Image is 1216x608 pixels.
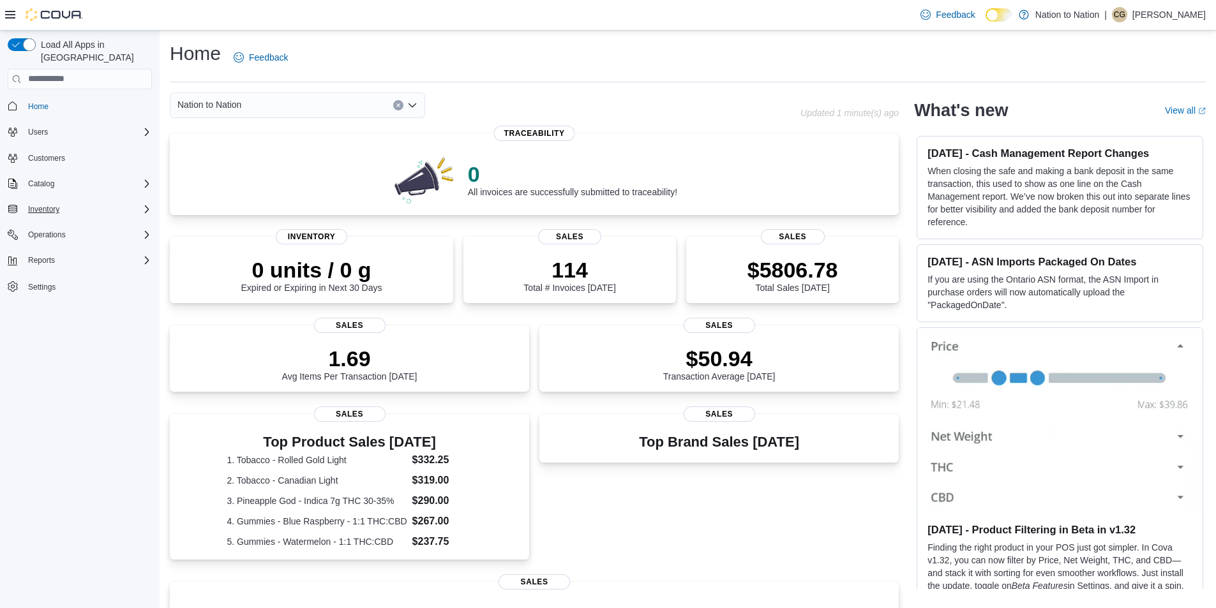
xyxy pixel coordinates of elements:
span: Nation to Nation [177,97,241,112]
button: Customers [3,149,157,167]
h1: Home [170,41,221,66]
span: Sales [761,229,825,244]
span: Users [28,127,48,137]
button: Catalog [3,175,157,193]
span: Sales [538,229,602,244]
button: Operations [23,227,71,242]
button: Inventory [23,202,64,217]
h3: [DATE] - Cash Management Report Changes [927,147,1192,159]
div: Expired or Expiring in Next 30 Days [241,257,382,293]
p: 1.69 [282,346,417,371]
span: Feedback [249,51,288,64]
span: Sales [314,318,386,333]
span: Load All Apps in [GEOGRAPHIC_DATA] [36,38,152,64]
p: Finding the right product in your POS just got simpler. In Cova v1.32, you can now filter by Pric... [927,541,1192,605]
span: Sales [499,574,570,589]
span: Inventory [28,204,59,214]
span: Users [23,124,152,140]
a: Customers [23,151,70,166]
h3: [DATE] - ASN Imports Packaged On Dates [927,255,1192,268]
button: Inventory [3,200,157,218]
a: Home [23,99,54,114]
button: Open list of options [407,100,417,110]
span: Operations [23,227,152,242]
dd: $290.00 [412,493,472,508]
div: Total Sales [DATE] [747,257,838,293]
span: CG [1114,7,1125,22]
svg: External link [1198,107,1206,115]
dd: $319.00 [412,473,472,488]
button: Reports [23,253,60,268]
span: Customers [23,150,152,166]
img: Cova [26,8,83,21]
h2: What's new [914,100,1008,121]
p: When closing the safe and making a bank deposit in the same transaction, this used to show as one... [927,165,1192,228]
span: Inventory [23,202,152,217]
button: Reports [3,251,157,269]
dt: 2. Tobacco - Canadian Light [227,474,407,487]
dd: $332.25 [412,452,472,468]
span: Reports [23,253,152,268]
p: Nation to Nation [1035,7,1099,22]
p: $50.94 [663,346,776,371]
dt: 3. Pineapple God - Indica 7g THC 30-35% [227,494,407,507]
span: Catalog [28,179,54,189]
p: 0 units / 0 g [241,257,382,283]
dd: $267.00 [412,514,472,529]
em: Beta Features [1012,581,1068,591]
button: Catalog [23,176,59,191]
span: Feedback [936,8,975,21]
span: Reports [28,255,55,265]
span: Traceability [494,126,575,141]
input: Dark Mode [986,8,1012,22]
img: 0 [391,154,458,205]
nav: Complex example [8,92,152,329]
span: Customers [28,153,65,163]
div: Cam Gottfriedson [1112,7,1127,22]
button: Operations [3,226,157,244]
button: Clear input [393,100,403,110]
dt: 4. Gummies - Blue Raspberry - 1:1 THC:CBD [227,515,407,528]
button: Home [3,97,157,115]
p: | [1104,7,1107,22]
span: Settings [28,282,56,292]
span: Operations [28,230,66,240]
h3: Top Brand Sales [DATE] [639,434,799,450]
dt: 5. Gummies - Watermelon - 1:1 THC:CBD [227,535,407,548]
div: Total # Invoices [DATE] [523,257,615,293]
button: Settings [3,277,157,295]
span: Sales [684,318,755,333]
a: Feedback [229,45,293,70]
a: View allExternal link [1165,105,1206,115]
a: Settings [23,279,61,295]
span: Catalog [23,176,152,191]
dd: $237.75 [412,534,472,549]
p: 114 [523,257,615,283]
a: Feedback [915,2,980,27]
p: Updated 1 minute(s) ago [800,108,899,118]
button: Users [3,123,157,141]
h3: [DATE] - Product Filtering in Beta in v1.32 [927,523,1192,536]
span: Sales [314,406,386,422]
h3: Top Product Sales [DATE] [227,434,472,450]
span: Settings [23,278,152,294]
div: Avg Items Per Transaction [DATE] [282,346,417,382]
dt: 1. Tobacco - Rolled Gold Light [227,454,407,466]
span: Home [23,98,152,114]
span: Sales [684,406,755,422]
div: Transaction Average [DATE] [663,346,776,382]
p: If you are using the Ontario ASN format, the ASN Import in purchase orders will now automatically... [927,273,1192,311]
p: $5806.78 [747,257,838,283]
button: Users [23,124,53,140]
span: Home [28,101,49,112]
span: Inventory [276,229,347,244]
p: 0 [468,161,677,187]
p: [PERSON_NAME] [1132,7,1206,22]
div: All invoices are successfully submitted to traceability! [468,161,677,197]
